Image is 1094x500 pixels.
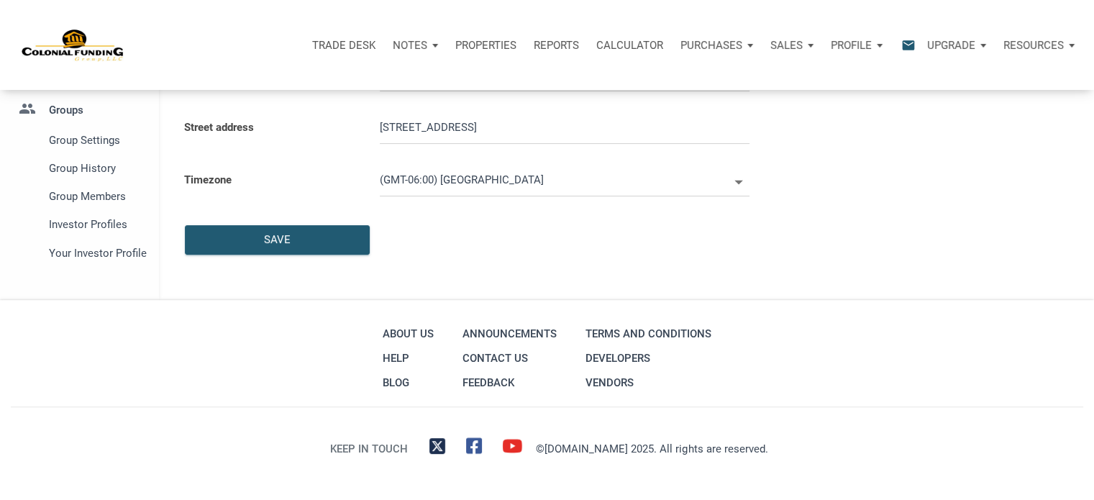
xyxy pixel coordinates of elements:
input: Street address [380,112,749,144]
div: Save [264,232,291,248]
p: Reports [534,39,579,52]
span: Group Settings [49,132,142,149]
a: Terms and conditions [582,322,715,346]
label: Timezone [173,155,369,207]
span: Your Investor Profile [49,245,142,262]
button: Trade Desk [304,24,384,67]
p: Profile [831,39,872,52]
span: Group Members [49,188,142,205]
p: Upgrade [927,39,975,52]
a: Contact Us [459,346,560,371]
a: Investor Profiles [11,211,148,239]
div: ©[DOMAIN_NAME] 2025. All rights are reserved. [536,440,767,458]
img: NoteUnlimited [22,28,124,63]
p: Trade Desk [312,39,375,52]
a: Help [379,346,437,371]
p: Purchases [680,39,742,52]
a: Announcements [459,322,560,346]
button: Sales [762,24,822,67]
p: Properties [455,39,516,52]
a: Group Members [11,183,148,211]
a: About Us [379,322,437,346]
button: Save [185,225,370,255]
a: Blog [379,371,437,395]
a: Properties [447,24,525,67]
a: Calculator [588,24,672,67]
button: Notes [384,24,447,67]
button: email [890,24,918,67]
label: Street address [173,102,369,155]
button: Resources [995,24,1083,67]
a: Group History [11,154,148,182]
p: Calculator [596,39,663,52]
button: Profile [822,24,891,67]
i: email [900,37,917,53]
button: Purchases [672,24,762,67]
p: Sales [770,39,803,52]
a: Developers [582,346,715,371]
a: Feedback [459,371,560,395]
span: Investor Profiles [49,216,142,233]
span: Group History [49,160,142,177]
p: Notes [393,39,427,52]
a: Group Settings [11,126,148,154]
a: Your Investor Profile [11,239,148,267]
button: Upgrade [918,24,995,67]
p: Resources [1003,39,1064,52]
button: Reports [525,24,588,67]
a: Vendors [582,371,715,395]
